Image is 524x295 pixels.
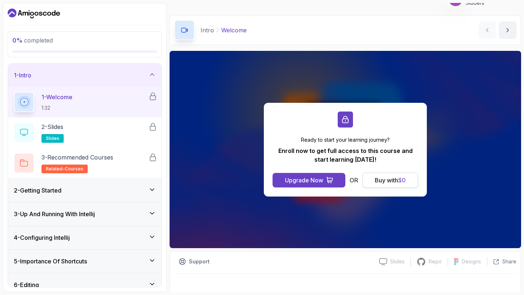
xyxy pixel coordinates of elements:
p: 1 - Welcome [41,93,72,101]
button: 3-Recommended Coursesrelated-courses [14,153,156,173]
p: 3 - Recommended Courses [41,153,113,162]
button: Upgrade Now [273,173,345,187]
p: Support [189,258,210,265]
button: next content [499,21,516,39]
span: $ 0 [398,177,406,184]
span: completed [12,37,53,44]
h3: 5 - Importance Of Shortcuts [14,257,87,266]
span: related-courses [46,166,83,172]
div: Upgrade Now [285,176,323,185]
button: previous content [479,21,496,39]
div: Buy with [375,176,406,185]
button: 3-Up And Running With Intellij [8,202,162,226]
p: Welcome [221,26,247,35]
p: Repo [429,258,442,265]
p: OR [350,176,358,185]
button: 4-Configuring Intellij [8,226,162,249]
button: 2-Getting Started [8,179,162,202]
p: Enroll now to get full access to this course and start learning [DATE]! [273,146,418,164]
h3: 6 - Editing [14,280,39,289]
button: 1-Intro [8,64,162,87]
span: slides [46,136,59,141]
p: 1:32 [41,104,72,112]
button: Share [487,258,516,265]
h3: 4 - Configuring Intellij [14,233,70,242]
p: Share [502,258,516,265]
button: 5-Importance Of Shortcuts [8,250,162,273]
button: Support button [174,256,214,267]
p: Slides [390,258,405,265]
p: 2 - Slides [41,122,63,131]
h3: 1 - Intro [14,71,31,80]
a: Dashboard [8,8,60,19]
p: Intro [201,26,214,35]
p: Designs [462,258,481,265]
span: 0 % [12,37,23,44]
p: Ready to start your learning journey? [273,136,418,144]
button: Buy with$0 [362,173,418,188]
h3: 3 - Up And Running With Intellij [14,210,95,218]
button: 2-Slidesslides [14,122,156,143]
h3: 2 - Getting Started [14,186,61,195]
button: 1-Welcome1:32 [14,92,156,112]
